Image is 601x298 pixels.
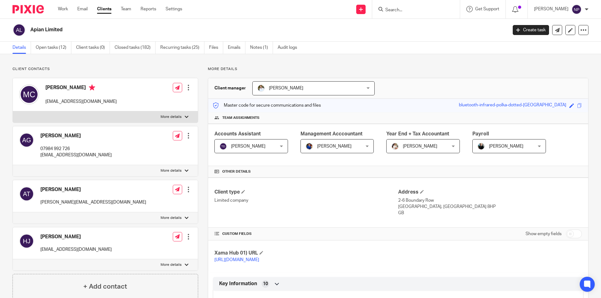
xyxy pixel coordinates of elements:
i: Primary [89,84,95,91]
a: Closed tasks (182) [115,42,156,54]
img: svg%3E [19,234,34,249]
span: [PERSON_NAME] [403,144,437,149]
h4: Address [398,189,582,195]
p: [EMAIL_ADDRESS][DOMAIN_NAME] [40,152,112,158]
a: Work [58,6,68,12]
img: svg%3E [19,186,34,201]
input: Search [385,8,441,13]
p: More details [161,215,182,220]
h4: + Add contact [83,282,127,291]
img: Kayleigh%20Henson.jpeg [391,143,399,150]
span: [PERSON_NAME] [317,144,352,149]
p: Limited company [214,197,398,204]
a: Audit logs [278,42,302,54]
a: Emails [228,42,245,54]
a: Files [209,42,223,54]
p: Client contacts [13,67,198,72]
span: [PERSON_NAME] [231,144,265,149]
span: 10 [263,281,268,287]
p: More details [161,168,182,173]
a: Notes (1) [250,42,273,54]
span: Key Information [219,280,257,287]
img: Pixie [13,5,44,13]
a: Email [77,6,88,12]
p: Master code for secure communications and files [213,102,321,109]
span: Accounts Assistant [214,131,261,136]
a: Clients [97,6,111,12]
span: Get Support [475,7,499,11]
span: Payroll [472,131,489,136]
a: Open tasks (12) [36,42,71,54]
h4: Client type [214,189,398,195]
img: sarah-royle.jpg [257,84,265,92]
h4: CUSTOM FIELDS [214,231,398,236]
img: Nicole.jpeg [306,143,313,150]
img: svg%3E [19,84,39,104]
h4: [PERSON_NAME] [40,234,112,240]
a: Recurring tasks (25) [160,42,204,54]
a: [URL][DOMAIN_NAME] [214,258,259,262]
img: svg%3E [13,23,26,37]
p: GB [398,210,582,216]
p: [PERSON_NAME][EMAIL_ADDRESS][DOMAIN_NAME] [40,199,146,205]
img: svg%3E [19,133,34,148]
h4: [PERSON_NAME] [40,186,146,193]
div: bluetooth-infrared-polka-dotted-[GEOGRAPHIC_DATA] [459,102,566,109]
p: More details [161,114,182,119]
span: Other details [222,169,251,174]
p: [EMAIL_ADDRESS][DOMAIN_NAME] [45,98,117,105]
a: Settings [166,6,182,12]
h4: Xama Hub 01) URL [214,250,398,256]
p: 07984 992 726 [40,146,112,152]
h4: [PERSON_NAME] [45,84,117,92]
span: Management Acccountant [300,131,362,136]
p: [PERSON_NAME] [534,6,568,12]
h3: Client manager [214,85,246,91]
p: More details [161,262,182,267]
span: Team assignments [222,115,259,120]
h4: [PERSON_NAME] [40,133,112,139]
span: [PERSON_NAME] [489,144,523,149]
h2: Apian Limited [30,27,409,33]
label: Show empty fields [526,231,562,237]
a: Team [121,6,131,12]
img: svg%3E [572,4,582,14]
p: [EMAIL_ADDRESS][DOMAIN_NAME] [40,246,112,253]
a: Details [13,42,31,54]
span: [PERSON_NAME] [269,86,303,90]
img: svg%3E [219,143,227,150]
a: Reports [141,6,156,12]
a: Client tasks (0) [76,42,110,54]
p: More details [208,67,588,72]
p: 2-6 Boundary Row [398,197,582,204]
p: [GEOGRAPHIC_DATA], [GEOGRAPHIC_DATA] 8HP [398,204,582,210]
img: nicky-partington.jpg [477,143,485,150]
span: Year End + Tax Accountant [386,131,449,136]
a: Create task [513,25,549,35]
